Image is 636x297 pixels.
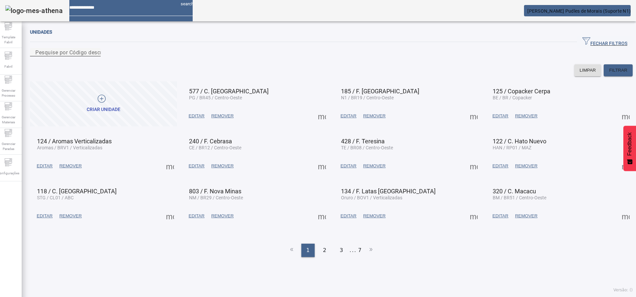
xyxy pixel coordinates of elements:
button: Mais [620,210,632,222]
span: 124 / Aromas Verticalizadas [37,138,112,145]
button: EDITAR [489,110,512,122]
button: REMOVER [360,110,389,122]
span: 134 / F. Latas [GEOGRAPHIC_DATA] [341,188,436,195]
span: BE / BR / Copacker [493,95,532,100]
span: REMOVER [211,113,234,119]
span: EDITAR [37,163,53,169]
span: REMOVER [363,213,385,219]
span: 2 [323,246,326,254]
span: 122 / C. Hato Nuevo [493,138,546,145]
button: REMOVER [512,160,541,172]
li: ... [350,244,356,257]
span: EDITAR [189,113,205,119]
button: Mais [620,110,632,122]
button: FILTRAR [604,64,633,76]
button: Mais [468,160,480,172]
span: 577 / C. [GEOGRAPHIC_DATA] [189,88,269,95]
span: EDITAR [492,163,508,169]
button: EDITAR [489,210,512,222]
button: REMOVER [208,210,237,222]
button: Mais [468,210,480,222]
span: REMOVER [363,163,385,169]
span: 125 / Copacker Cerpa [493,88,550,95]
span: Feedback [627,132,633,156]
button: Mais [316,160,328,172]
span: FECHAR FILTROS [582,37,627,47]
button: EDITAR [337,160,360,172]
span: REMOVER [363,113,385,119]
span: Oruro / BOV1 / Verticalizadas [341,195,402,200]
span: BM / BR51 / Centro-Oeste [493,195,546,200]
span: Unidades [30,29,52,35]
button: REMOVER [208,160,237,172]
button: REMOVER [512,210,541,222]
span: NM / BR29 / Centro-Oeste [189,195,243,200]
span: EDITAR [492,113,508,119]
button: REMOVER [360,210,389,222]
button: Feedback - Mostrar pesquisa [623,126,636,171]
span: 320 / C. Macacu [493,188,536,195]
button: EDITAR [489,160,512,172]
span: EDITAR [341,213,357,219]
button: REMOVER [56,160,85,172]
span: HAN / RP01 / MAZ [493,145,531,150]
button: EDITAR [185,210,208,222]
span: [PERSON_NAME] Pudles de Morais (Suporte N1) [527,8,631,14]
button: Mais [316,210,328,222]
button: EDITAR [185,160,208,172]
span: REMOVER [59,163,82,169]
button: REMOVER [56,210,85,222]
span: Versão: () [613,288,633,292]
span: TE / BR08 / Centro-Oeste [341,145,393,150]
span: REMOVER [211,163,234,169]
button: Mais [164,160,176,172]
span: EDITAR [341,163,357,169]
button: REMOVER [360,160,389,172]
span: N1 / BR19 / Centro-Oeste [341,95,394,100]
span: FILTRAR [609,67,627,74]
img: logo-mes-athena [5,5,63,16]
span: EDITAR [37,213,53,219]
button: EDITAR [185,110,208,122]
button: EDITAR [337,210,360,222]
button: Mais [468,110,480,122]
span: REMOVER [515,113,537,119]
span: LIMPAR [580,67,596,74]
mat-label: Pesquise por Código descrição ou sigla [35,49,134,55]
div: Criar unidade [87,106,120,113]
span: REMOVER [515,163,537,169]
button: EDITAR [33,210,56,222]
span: EDITAR [189,163,205,169]
span: 118 / C. [GEOGRAPHIC_DATA] [37,188,117,195]
span: 428 / F. Teresina [341,138,385,145]
span: Fabril [2,62,14,71]
button: Mais [316,110,328,122]
span: REMOVER [515,213,537,219]
button: REMOVER [512,110,541,122]
span: EDITAR [492,213,508,219]
span: Aromas / BRV1 / Verticalizadas [37,145,102,150]
span: 240 / F. Cebrasa [189,138,232,145]
span: 803 / F. Nova Minas [189,188,241,195]
button: EDITAR [33,160,56,172]
span: REMOVER [211,213,234,219]
span: 185 / F. [GEOGRAPHIC_DATA] [341,88,419,95]
button: Mais [164,210,176,222]
span: PG / BR45 / Centro-Oeste [189,95,242,100]
button: FECHAR FILTROS [577,36,633,48]
span: CE / BR12 / Centro-Oeste [189,145,241,150]
span: EDITAR [189,213,205,219]
span: STG / CL01 / ABC [37,195,74,200]
button: LIMPAR [574,64,601,76]
button: REMOVER [208,110,237,122]
button: Criar unidade [30,81,177,126]
span: 3 [340,246,343,254]
button: EDITAR [337,110,360,122]
button: Mais [620,160,632,172]
span: EDITAR [341,113,357,119]
li: 7 [358,244,361,257]
span: REMOVER [59,213,82,219]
